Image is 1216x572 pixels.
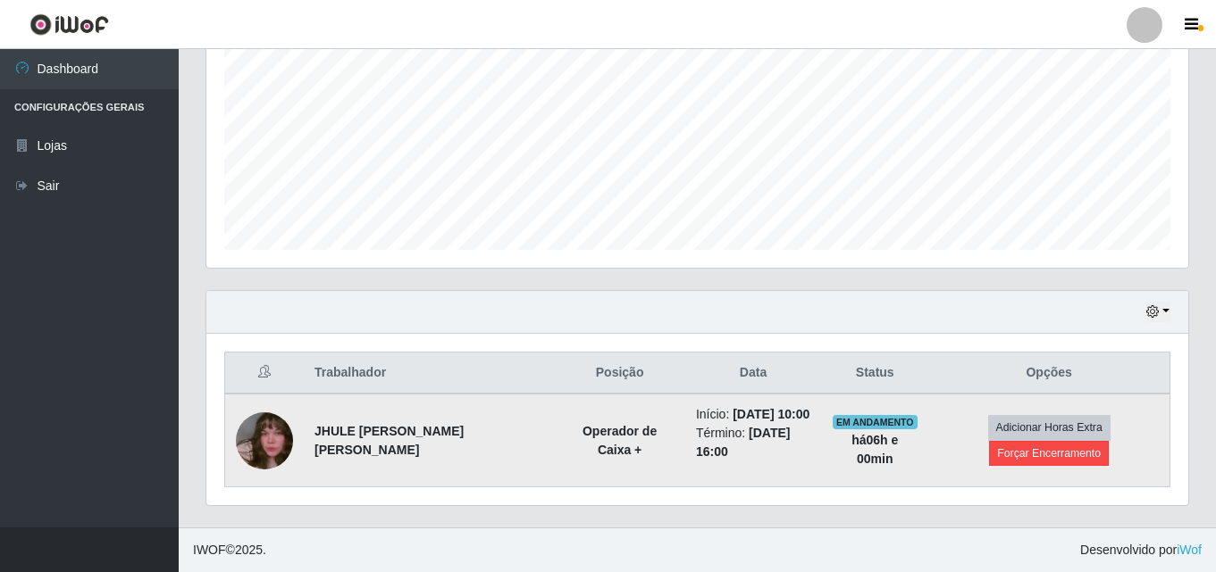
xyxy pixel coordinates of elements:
a: iWof [1177,543,1202,557]
strong: Operador de Caixa + [583,424,657,457]
strong: há 06 h e 00 min [851,433,898,466]
span: EM ANDAMENTO [833,415,918,429]
img: CoreUI Logo [29,13,109,36]
th: Data [685,352,821,394]
span: © 2025 . [193,541,266,560]
button: Forçar Encerramento [989,441,1109,466]
th: Trabalhador [304,352,554,394]
span: IWOF [193,543,226,557]
strong: JHULE [PERSON_NAME] [PERSON_NAME] [314,424,464,457]
img: 1754938738059.jpeg [236,390,293,492]
th: Opções [928,352,1170,394]
time: [DATE] 10:00 [733,407,809,421]
li: Início: [696,405,810,424]
th: Posição [554,352,685,394]
li: Término: [696,424,810,461]
span: Desenvolvido por [1080,541,1202,560]
th: Status [821,352,928,394]
button: Adicionar Horas Extra [988,415,1111,440]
